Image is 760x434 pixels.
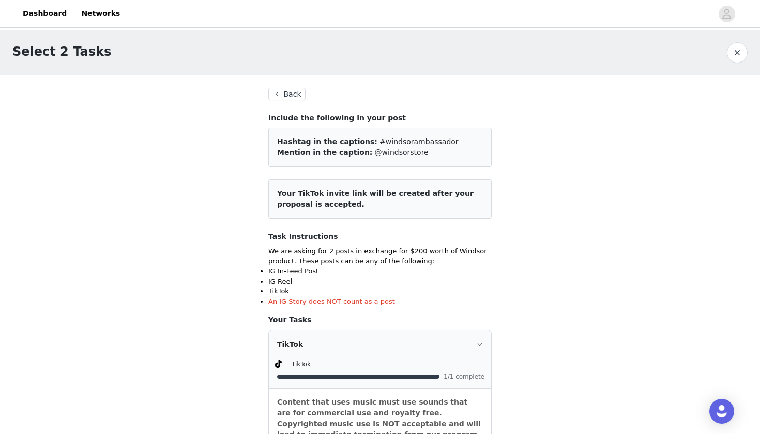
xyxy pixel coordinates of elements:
div: icon: rightTikTok [269,330,491,358]
span: An IG Story does NOT count as a post [268,298,395,305]
i: icon: right [477,341,483,347]
button: Back [268,88,306,100]
span: @windsorstore [375,148,429,157]
a: Dashboard [17,2,73,25]
div: avatar [722,6,732,22]
h4: Task Instructions [268,231,492,242]
a: Networks [75,2,126,25]
h1: Select 2 Tasks [12,42,111,61]
span: Hashtag in the captions: [277,137,377,146]
li: TikTok [268,286,492,297]
div: Open Intercom Messenger [709,399,734,424]
li: IG Reel [268,276,492,287]
li: IG In-Feed Post [268,266,492,276]
span: Mention in the caption: [277,148,372,157]
span: 1/1 complete [444,374,485,380]
h4: Your Tasks [268,315,492,326]
p: We are asking for 2 posts in exchange for $200 worth of Windsor product. These posts can be any o... [268,246,492,266]
h4: Include the following in your post [268,113,492,123]
span: TikTok [292,361,311,368]
span: #windsorambassador [379,137,459,146]
span: Your TikTok invite link will be created after your proposal is accepted. [277,189,474,208]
